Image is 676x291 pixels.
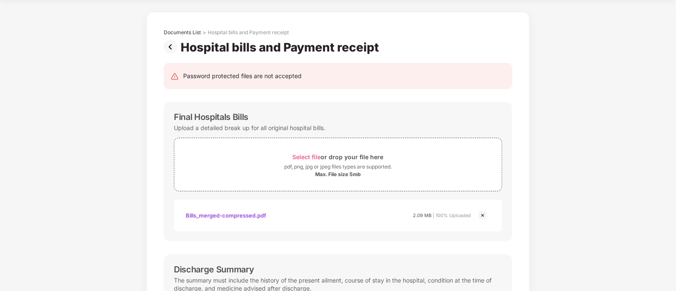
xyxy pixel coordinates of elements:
[164,40,181,54] img: svg+xml;base64,PHN2ZyBpZD0iUHJldi0zMngzMiIgeG1sbnM9Imh0dHA6Ly93d3cudzMub3JnLzIwMDAvc3ZnIiB3aWR0aD...
[174,264,254,275] div: Discharge Summary
[174,122,325,133] div: Upload a detailed break up for all original hospital bills.
[293,153,321,160] span: Select file
[284,163,392,171] div: pdf, png, jpg or jpeg files types are supported.
[170,72,179,81] img: svg+xml;base64,PHN2ZyB4bWxucz0iaHR0cDovL3d3dy53My5vcmcvMjAwMC9zdmciIHdpZHRoPSIyNCIgaGVpZ2h0PSIyNC...
[174,112,248,122] div: Final Hospitals Bills
[478,210,488,220] img: svg+xml;base64,PHN2ZyBpZD0iQ3Jvc3MtMjR4MjQiIHhtbG5zPSJodHRwOi8vd3d3LnczLm9yZy8yMDAwL3N2ZyIgd2lkdG...
[174,144,502,185] span: Select fileor drop your file herepdf, png, jpg or jpeg files types are supported.Max. File size 5mb
[183,71,302,81] div: Password protected files are not accepted
[433,212,471,218] span: | 100% Uploaded
[413,212,431,218] span: 2.09 MB
[186,208,266,223] div: Bills_merged-compressed.pdf
[203,29,206,36] div: >
[293,151,384,163] div: or drop your file here
[181,40,382,54] div: Hospital bills and Payment receipt
[315,171,361,178] div: Max. File size 5mb
[164,29,201,36] div: Documents List
[208,29,289,36] div: Hospital bills and Payment receipt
